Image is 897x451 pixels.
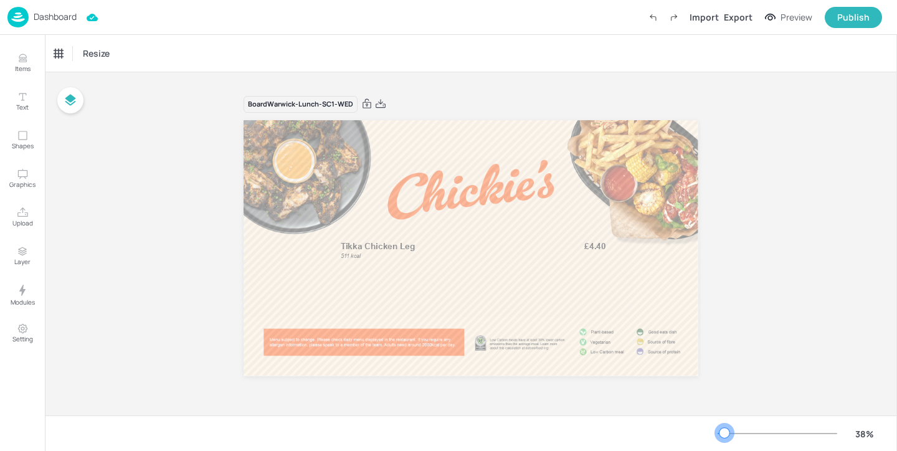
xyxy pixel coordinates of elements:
div: Publish [837,11,870,24]
span: Resize [80,47,112,60]
label: Redo (Ctrl + Y) [663,7,685,28]
button: Publish [825,7,882,28]
button: Preview [757,8,820,27]
img: logo-86c26b7e.jpg [7,7,29,27]
div: Export [724,11,752,24]
span: Tikka Chicken Leg [341,241,415,251]
label: Undo (Ctrl + Z) [642,7,663,28]
span: £4.40 [585,240,606,252]
div: Board Warwick-Lunch-SC1-WED [244,96,358,113]
span: 511 kcal [341,253,361,260]
p: Dashboard [34,12,77,21]
div: 38 % [850,427,880,440]
div: Preview [781,11,812,24]
div: Import [690,11,719,24]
